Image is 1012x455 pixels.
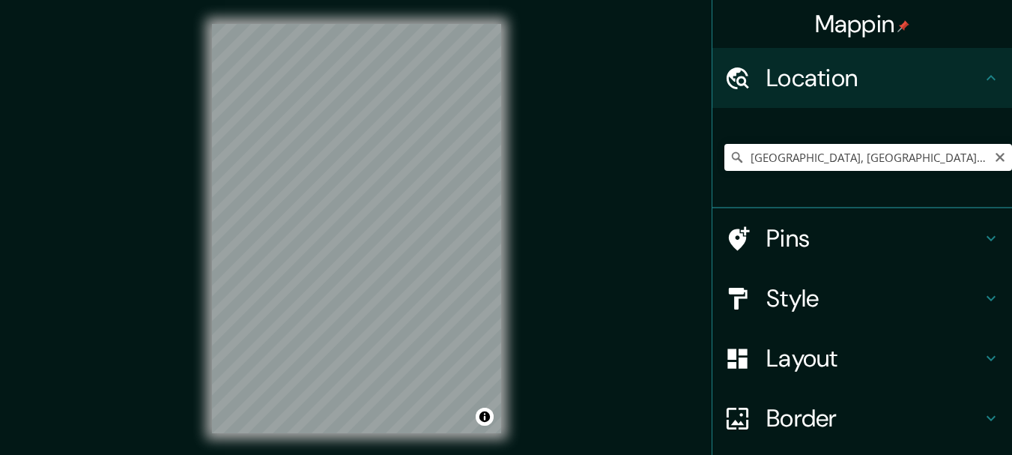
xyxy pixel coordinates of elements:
[212,24,501,433] canvas: Map
[766,63,982,93] h4: Location
[766,343,982,373] h4: Layout
[724,144,1012,171] input: Pick your city or area
[879,397,996,439] iframe: Help widget launcher
[712,328,1012,388] div: Layout
[897,20,909,32] img: pin-icon.png
[712,208,1012,268] div: Pins
[766,283,982,313] h4: Style
[476,408,494,426] button: Toggle attribution
[994,149,1006,163] button: Clear
[712,388,1012,448] div: Border
[766,403,982,433] h4: Border
[712,268,1012,328] div: Style
[815,9,910,39] h4: Mappin
[766,223,982,253] h4: Pins
[712,48,1012,108] div: Location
